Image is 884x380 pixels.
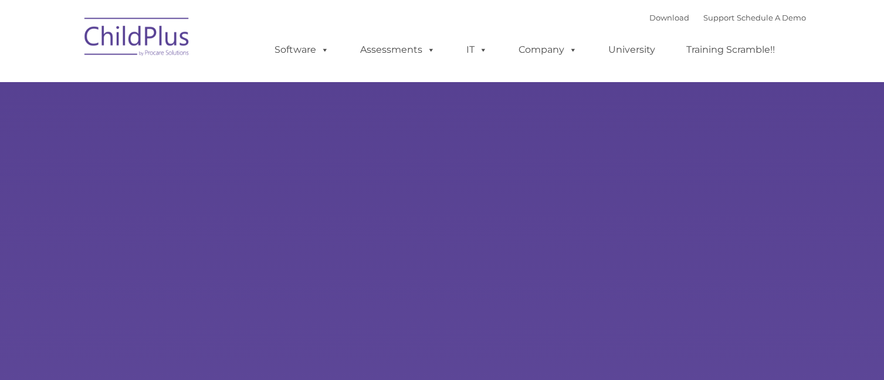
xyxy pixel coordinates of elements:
[348,38,447,62] a: Assessments
[675,38,787,62] a: Training Scramble!!
[263,38,341,62] a: Software
[649,13,689,22] a: Download
[507,38,589,62] a: Company
[649,13,806,22] font: |
[703,13,734,22] a: Support
[737,13,806,22] a: Schedule A Demo
[79,9,196,68] img: ChildPlus by Procare Solutions
[597,38,667,62] a: University
[455,38,499,62] a: IT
